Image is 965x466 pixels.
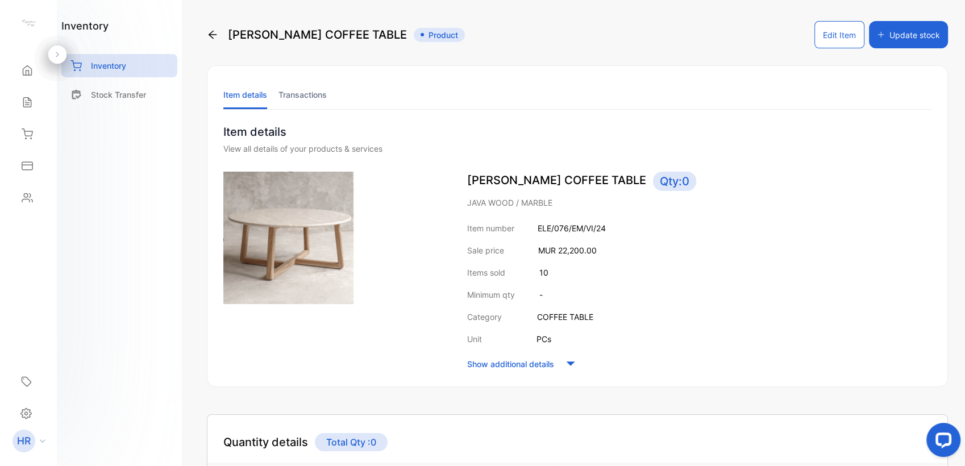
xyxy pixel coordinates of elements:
p: - [539,289,543,301]
p: Stock Transfer [91,89,146,101]
h4: Quantity details [223,434,308,451]
img: logo [20,15,37,32]
p: Inventory [91,60,126,72]
li: Item details [223,80,267,109]
a: Stock Transfer [61,83,177,106]
a: Inventory [61,54,177,77]
div: [PERSON_NAME] COFFEE TABLE [207,21,465,48]
p: JAVA WOOD / MARBLE [467,197,931,209]
span: Product [414,28,465,42]
p: 10 [539,267,548,278]
p: Sale price [467,244,504,256]
h1: inventory [61,18,109,34]
p: Show additional details [467,358,554,370]
p: PCs [536,333,551,345]
p: Total Qty : 0 [315,433,388,451]
p: Minimum qty [467,289,515,301]
p: Items sold [467,267,505,278]
p: COFFEE TABLE [537,311,593,323]
p: Unit [467,333,482,345]
p: Item number [467,222,514,234]
img: item [223,172,353,304]
p: HR [17,434,31,448]
p: Item details [223,123,931,140]
p: ELE/076/EM/VI/24 [538,222,606,234]
button: Update stock [869,21,948,48]
li: Transactions [278,80,327,109]
span: Qty: 0 [653,172,696,191]
iframe: LiveChat chat widget [917,418,965,466]
button: Edit Item [814,21,864,48]
p: Category [467,311,502,323]
p: [PERSON_NAME] COFFEE TABLE [467,172,931,191]
span: MUR 22,200.00 [538,246,597,255]
div: View all details of your products & services [223,143,931,155]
